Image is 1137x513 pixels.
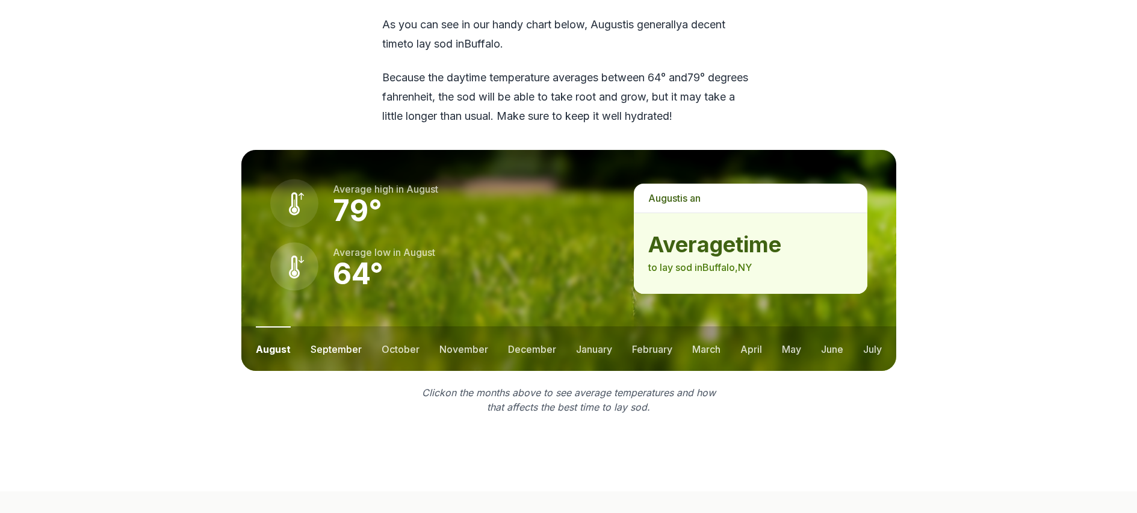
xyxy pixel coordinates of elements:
span: august [406,183,438,195]
button: july [863,326,882,371]
button: october [382,326,420,371]
p: is a n [634,184,867,213]
button: august [256,326,291,371]
span: august [590,18,626,31]
p: Average low in [333,245,435,260]
button: march [692,326,720,371]
strong: 79 ° [333,193,382,228]
strong: 64 ° [333,256,383,291]
button: january [576,326,612,371]
button: february [632,326,672,371]
button: may [782,326,801,371]
button: november [439,326,488,371]
button: april [740,326,762,371]
button: september [311,326,362,371]
p: Because the daytime temperature averages between 64 ° and 79 ° degrees fahrenheit, the sod will b... [382,68,755,126]
p: to lay sod in Buffalo , NY [648,260,852,275]
div: As you can see in our handy chart below, is generally a decent time to lay sod in Buffalo . [382,15,755,126]
span: august [403,246,435,258]
button: june [821,326,843,371]
span: august [648,192,680,204]
button: december [508,326,556,371]
strong: average time [648,232,852,256]
p: Click on the months above to see average temperatures and how that affects the best time to lay sod. [415,385,723,414]
p: Average high in [333,182,438,196]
